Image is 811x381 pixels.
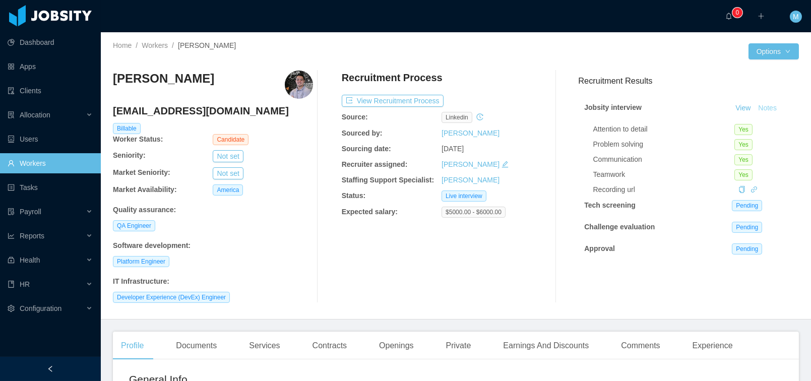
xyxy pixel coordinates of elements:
span: America [213,184,243,196]
span: Configuration [20,304,61,312]
span: Health [20,256,40,264]
span: M [793,11,799,23]
i: icon: history [476,113,483,120]
div: Earnings And Discounts [495,332,597,360]
a: [PERSON_NAME] [442,176,500,184]
i: icon: copy [738,186,745,193]
b: Software development : [113,241,191,249]
span: Yes [734,154,753,165]
b: Sourced by: [342,129,383,137]
a: icon: robotUsers [8,129,93,149]
span: Pending [732,243,762,255]
div: Services [241,332,288,360]
i: icon: plus [758,13,765,20]
sup: 0 [732,8,742,18]
span: [PERSON_NAME] [178,41,236,49]
span: Yes [734,124,753,135]
a: [PERSON_NAME] [442,129,500,137]
span: Pending [732,200,762,211]
button: icon: exportView Recruitment Process [342,95,444,107]
span: Live interview [442,190,486,202]
span: Allocation [20,111,50,119]
div: Openings [371,332,422,360]
i: icon: edit [502,161,509,168]
strong: Jobsity interview [584,103,642,111]
button: Not set [213,150,243,162]
div: Communication [593,154,735,165]
span: Payroll [20,208,41,216]
span: Developer Experience (DevEx) Engineer [113,292,230,303]
a: View [732,104,754,112]
span: / [172,41,174,49]
h4: Recruitment Process [342,71,443,85]
button: Not set [213,167,243,179]
span: Yes [734,139,753,150]
div: Problem solving [593,139,735,150]
span: Candidate [213,134,248,145]
i: icon: link [751,186,758,193]
span: linkedin [442,112,472,123]
div: Profile [113,332,152,360]
span: Billable [113,123,141,134]
a: [PERSON_NAME] [442,160,500,168]
div: Teamwork [593,169,735,180]
b: Source: [342,113,368,121]
span: Yes [734,169,753,180]
i: icon: solution [8,111,15,118]
i: icon: setting [8,305,15,312]
strong: Approval [584,244,615,252]
span: [DATE] [442,145,464,153]
a: icon: appstoreApps [8,56,93,77]
span: / [136,41,138,49]
i: icon: book [8,281,15,288]
span: HR [20,280,30,288]
b: Recruiter assigned: [342,160,408,168]
span: Platform Engineer [113,256,169,267]
i: icon: line-chart [8,232,15,239]
a: Home [113,41,132,49]
div: Experience [684,332,741,360]
button: Optionsicon: down [748,43,799,59]
div: Comments [613,332,668,360]
img: a9eb9f28-c91f-4199-9ecd-dc6385dbf748_68b860cfd1320-400w.png [285,71,313,99]
div: Private [438,332,479,360]
i: icon: medicine-box [8,257,15,264]
b: Worker Status: [113,135,163,143]
b: Market Seniority: [113,168,170,176]
a: icon: exportView Recruitment Process [342,97,444,105]
b: Seniority: [113,151,146,159]
h3: [PERSON_NAME] [113,71,214,87]
b: Staffing Support Specialist: [342,176,434,184]
div: Recording url [593,184,735,195]
a: icon: userWorkers [8,153,93,173]
h4: [EMAIL_ADDRESS][DOMAIN_NAME] [113,104,313,118]
div: Documents [168,332,225,360]
span: QA Engineer [113,220,155,231]
strong: Tech screening [584,201,636,209]
b: Status: [342,192,365,200]
a: icon: auditClients [8,81,93,101]
b: Expected salary: [342,208,398,216]
div: Attention to detail [593,124,735,135]
b: Market Availability: [113,185,177,194]
i: icon: bell [725,13,732,20]
span: Pending [732,222,762,233]
div: Copy [738,184,745,195]
b: IT Infrastructure : [113,277,169,285]
span: $5000.00 - $6000.00 [442,207,506,218]
h3: Recruitment Results [578,75,799,87]
a: icon: profileTasks [8,177,93,198]
div: Contracts [304,332,355,360]
a: Workers [142,41,168,49]
a: icon: pie-chartDashboard [8,32,93,52]
a: icon: link [751,185,758,194]
b: Quality assurance : [113,206,176,214]
button: Notes [754,102,781,114]
span: Reports [20,232,44,240]
strong: Challenge evaluation [584,223,655,231]
i: icon: file-protect [8,208,15,215]
b: Sourcing date: [342,145,391,153]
